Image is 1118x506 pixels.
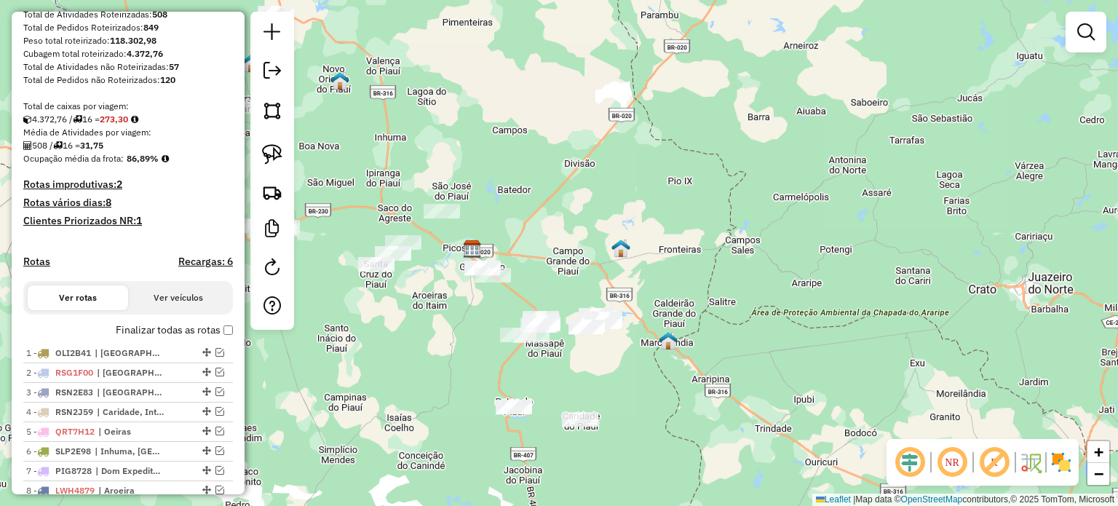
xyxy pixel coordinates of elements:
div: Atividade não roteirizada - ODECASA [523,314,560,328]
div: Atividade não roteirizada - BAR/REST CASEIRO [586,315,622,329]
label: Finalizar todas as rotas [116,323,233,338]
strong: 4.372,76 [127,48,163,59]
div: Total de Pedidos Roteirizados: [23,21,233,34]
strong: 118.302,98 [110,35,156,46]
span: | [853,494,855,505]
div: Atividade não roteirizada - CAJUEIRO BAR [358,257,395,272]
i: Total de Atividades [23,141,32,150]
div: Atividade não roteirizada - ADEGA 5 ESTRELAS [496,400,532,414]
div: Atividade não roteirizada - LIMA DISTRIBUIDORA [523,316,560,331]
strong: 1 [136,214,142,227]
em: Visualizar rota [215,486,224,494]
strong: 508 [152,9,167,20]
div: Atividade não roteirizada - CLUBE MANIA DO FORRO [579,308,615,323]
em: Visualizar rota [215,368,224,376]
span: 2 - [26,367,93,378]
div: Atividade não roteirizada - MERC DO GERALDO [523,312,559,327]
strong: 86,89% [127,153,159,164]
img: Criar rota [262,182,282,202]
img: Selecionar atividades - polígono [262,100,282,121]
a: Nova sessão e pesquisa [258,17,287,50]
div: Atividade não roteirizada - REST PRATO CHEIO [522,317,558,331]
input: Finalizar todas as rotas [223,325,233,335]
img: Selecionar atividades - laço [262,144,282,165]
a: Zoom in [1087,441,1109,463]
strong: 273,30 [100,114,128,124]
em: Alterar sequência das rotas [202,427,211,435]
div: Atividade não roteirizada - MERC VOBERVAL [584,313,621,328]
span: Ocupação média da frota: [23,153,124,164]
em: Média calculada utilizando a maior ocupação (%Peso ou %Cubagem) de cada rota da sessão. Rotas cro... [162,154,169,163]
div: Atividade não roteirizada - CASA DE SHOW IMPERIO [586,314,622,328]
i: Total de rotas [53,141,63,150]
span: 8 - [26,485,95,496]
div: Atividade não roteirizada - JUSCIVAN RIBEIRO DOS SANTOS (CHURR ESTRELA) [258,6,294,20]
div: Peso total roteirizado: [23,34,233,47]
a: Zoom out [1087,463,1109,485]
button: Ver rotas [28,285,128,310]
span: RSG1F00 [55,367,93,378]
img: Via Bebidas [463,240,482,258]
div: Map data © contributors,© 2025 TomTom, Microsoft [812,494,1118,506]
div: Atividade não roteirizada - M PONTO CERTO [586,312,622,326]
span: Oeiras [98,425,165,438]
h4: Rotas improdutivas: [23,178,233,191]
div: Total de Atividades Roteirizadas: [23,8,233,21]
div: Atividade não roteirizada - MERC PONTO CERTO [585,312,622,327]
div: Atividade não roteirizada - MERCADO SaO JOSE [562,412,598,427]
div: Atividade não roteirizada - MANGUEIRAO BAR [375,246,411,261]
div: Total de caixas por viagem: [23,100,233,113]
i: Cubagem total roteirizado [23,115,32,124]
strong: 8 [106,196,111,209]
a: Exportar sessão [258,56,287,89]
div: Atividade não roteirizada - BAR DA LILIANE [513,328,550,343]
div: Atividade não roteirizada - PIZZARIA REGENTE 2 [523,316,559,331]
div: Atividade não roteirizada - ADEGA E TABACARI [424,204,460,218]
span: Santo Antonio, Sussuapara / Bocaina [95,347,162,360]
div: Atividade não roteirizada - MERC MOURA [385,235,421,250]
span: PIG8728 [55,465,92,476]
em: Visualizar rota [215,407,224,416]
div: 508 / 16 = [23,139,233,152]
span: QRT7H12 [55,426,95,437]
em: Alterar sequência das rotas [202,387,211,396]
div: Atividade não roteirizada - MERC. MOURA [464,261,501,275]
span: 1 - [26,347,91,358]
span: 7 - [26,465,92,476]
i: Total de rotas [73,115,82,124]
span: Aroeira [98,484,165,497]
div: 4.372,76 / 16 = [23,113,233,126]
span: SLP2E98 [55,446,91,456]
span: LWH4879 [55,485,95,496]
div: Atividade não roteirizada - DELFONSO JAIME GONCALVES (BAR DO DELFONSO) [520,318,557,333]
span: Dom Expedito, Fátima - chapada, Gaturiano, São joão da Varjota [95,465,162,478]
div: Total de Pedidos não Roteirizados: [23,74,233,87]
div: Atividade não roteirizada - TERAPIA BAR 2 [523,315,560,330]
img: NOVO ORIENTE [330,71,349,90]
strong: 849 [143,22,159,33]
div: Atividade não roteirizada - BAR DA CARMEN [229,99,265,114]
h4: Recargas: 6 [178,256,233,268]
div: Atividade não roteirizada - MERCERIA FRAN A [500,328,536,342]
span: + [1094,443,1103,461]
a: Reroteirizar Sessão [258,253,287,285]
span: RSN2E83 [55,387,93,398]
a: Rotas [23,256,50,268]
button: Ver veículos [128,285,229,310]
span: RSN2J59 [55,406,93,417]
h4: Clientes Priorizados NR: [23,215,233,227]
em: Alterar sequência das rotas [202,348,211,357]
span: São Julião, Vila Nova [97,366,164,379]
span: Caridade, Interior de paulistana, Patos, Paulistana [97,406,164,419]
em: Alterar sequência das rotas [202,486,211,494]
span: Inhuma, Novo Oriente, Valença do PI [95,445,162,458]
span: 4 - [26,406,93,417]
em: Visualizar rota [215,427,224,435]
div: Atividade não roteirizada - SUPERMERCADO ARAUJO [475,268,511,282]
em: Visualizar rota [215,348,224,357]
a: OpenStreetMap [901,494,963,505]
strong: 120 [160,74,175,85]
span: Alegrete, Belém do Piaui, Boa Viagem, Campo Grande, Padre Marcos, Vila Nova [97,386,164,399]
span: OLI2B41 [55,347,91,358]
